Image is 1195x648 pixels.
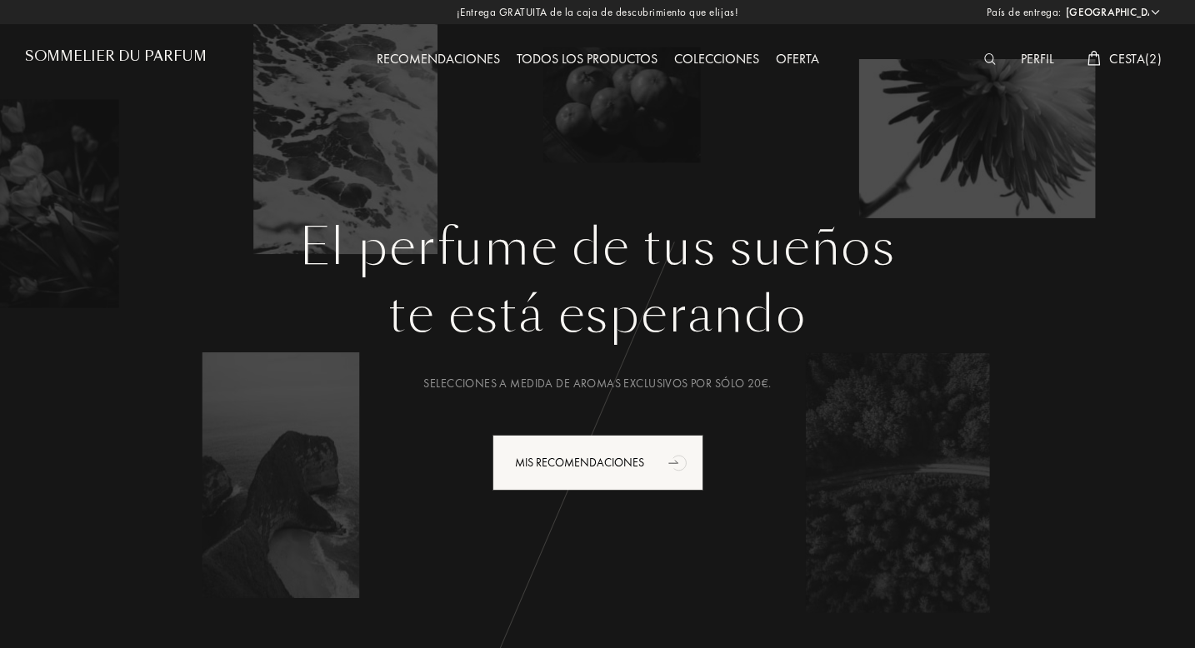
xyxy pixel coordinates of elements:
div: animation [662,446,696,479]
h1: El perfume de tus sueños [37,217,1157,277]
a: Todos los productos [508,50,666,67]
span: País de entrega: [987,4,1062,21]
a: Colecciones [666,50,767,67]
img: search_icn_white.svg [984,53,997,65]
div: Todos los productos [508,49,666,71]
a: Recomendaciones [368,50,508,67]
div: Recomendaciones [368,49,508,71]
a: Sommelier du Parfum [25,48,207,71]
h1: Sommelier du Parfum [25,48,207,64]
a: Oferta [767,50,827,67]
div: Perfil [1012,49,1062,71]
div: Oferta [767,49,827,71]
div: Mis recomendaciones [492,435,703,491]
div: Selecciones a medida de aromas exclusivos por sólo 20€. [37,375,1157,392]
span: Cesta ( 2 ) [1109,50,1162,67]
a: Perfil [1012,50,1062,67]
div: Colecciones [666,49,767,71]
div: te está esperando [37,277,1157,352]
img: cart_white.svg [1087,51,1101,66]
a: Mis recomendacionesanimation [480,435,716,491]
